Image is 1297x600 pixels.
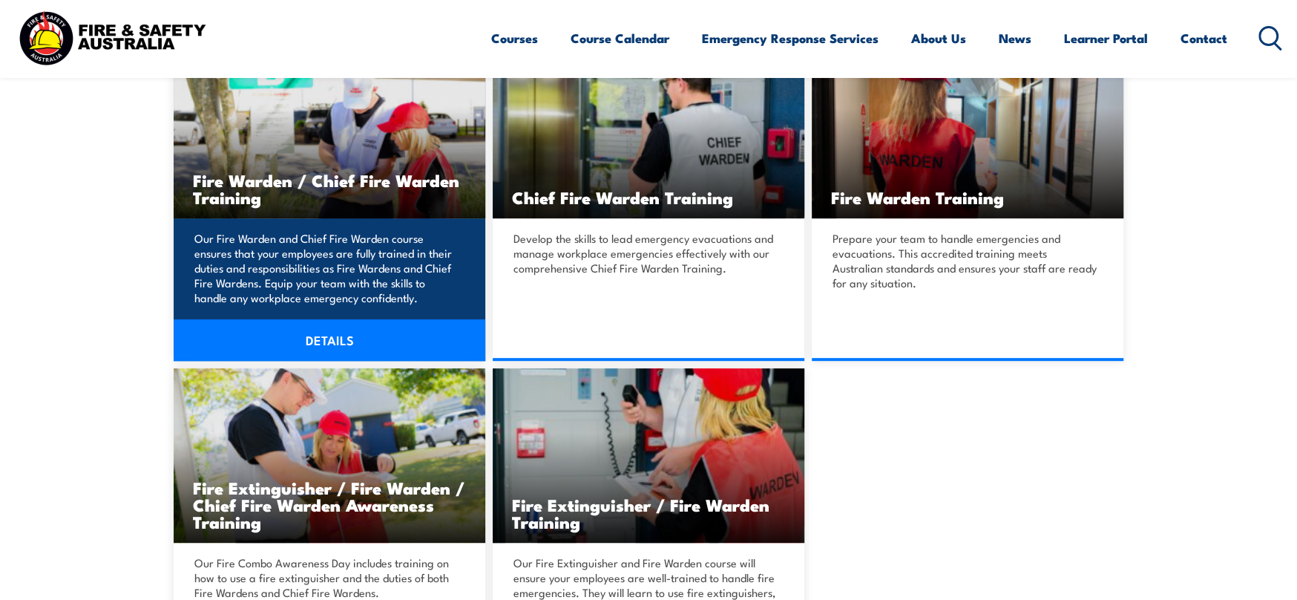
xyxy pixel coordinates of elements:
[194,231,460,305] p: Our Fire Warden and Chief Fire Warden course ensures that your employees are fully trained in the...
[174,368,485,543] img: Fire Combo Awareness Day
[812,44,1123,218] img: Fire Warden Training
[512,189,785,206] h3: Chief Fire Warden Training
[174,44,485,218] img: Fire Warden and Chief Fire Warden Training
[493,368,804,543] img: Fire Extinguisher Fire Warden Training
[831,189,1104,206] h3: Fire Warden Training
[513,231,779,275] p: Develop the skills to lead emergency evacuations and manage workplace emergencies effectively wit...
[174,368,485,543] a: Fire Extinguisher / Fire Warden / Chief Fire Warden Awareness Training
[174,319,485,361] a: DETAILS
[512,496,785,530] h3: Fire Extinguisher / Fire Warden Training
[193,479,466,530] h3: Fire Extinguisher / Fire Warden / Chief Fire Warden Awareness Training
[493,44,804,218] img: Chief Fire Warden Training
[999,19,1031,58] a: News
[493,368,804,543] a: Fire Extinguisher / Fire Warden Training
[194,555,460,600] p: Our Fire Combo Awareness Day includes training on how to use a fire extinguisher and the duties o...
[1064,19,1148,58] a: Learner Portal
[911,19,966,58] a: About Us
[702,19,879,58] a: Emergency Response Services
[193,172,466,206] h3: Fire Warden / Chief Fire Warden Training
[1181,19,1227,58] a: Contact
[174,44,485,218] a: Fire Warden / Chief Fire Warden Training
[571,19,669,58] a: Course Calendar
[833,231,1098,290] p: Prepare your team to handle emergencies and evacuations. This accredited training meets Australia...
[491,19,538,58] a: Courses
